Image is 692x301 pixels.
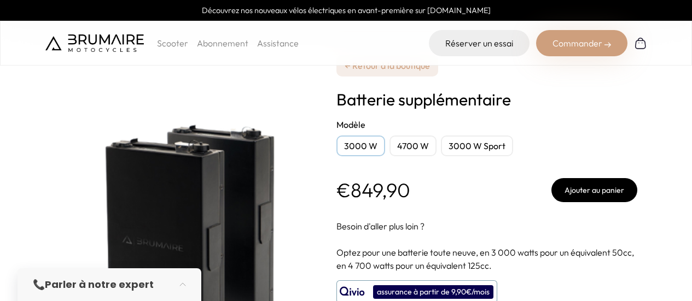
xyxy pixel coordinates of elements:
h1: Batterie supplémentaire [336,90,637,109]
a: Abonnement [197,38,248,49]
div: 4700 W [389,135,437,156]
p: €849,90 [336,179,410,201]
span: Besoin d'aller plus loin ? [336,221,424,232]
button: Ajouter au panier [551,178,637,202]
img: logo qivio [340,285,365,298]
div: 3000 W Sport [441,135,513,156]
span: Optez pour une batterie toute neuve, en 3 000 watts pour un équivalent 50cc, en 4 700 watts pour ... [336,247,634,271]
img: Panier [634,37,647,50]
div: 3000 W [336,135,385,156]
p: Scooter [157,37,188,50]
div: assurance à partir de 9,90€/mois [373,285,493,299]
div: Commander [536,30,627,56]
a: Réserver un essai [429,30,530,56]
a: Assistance [257,38,299,49]
img: right-arrow-2.png [604,42,611,48]
h2: Modèle [336,118,637,131]
img: Brumaire Motocycles [45,34,144,52]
